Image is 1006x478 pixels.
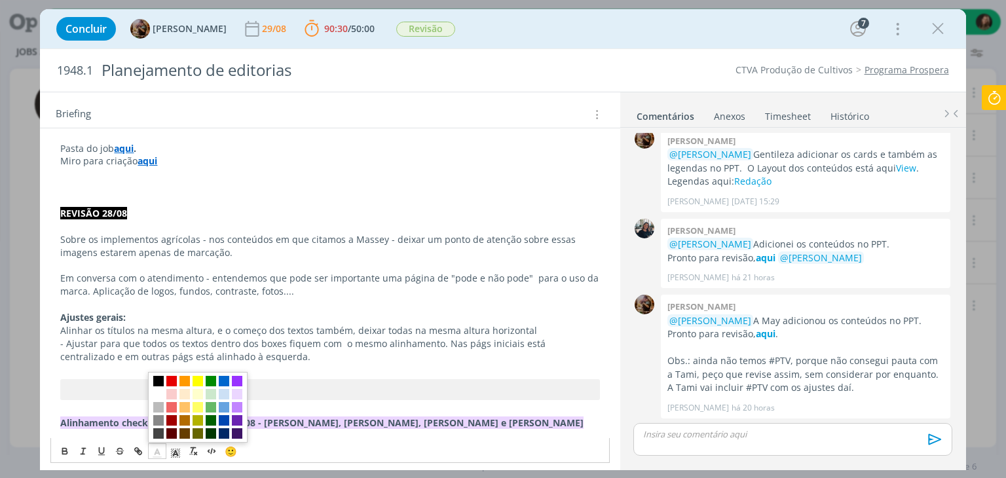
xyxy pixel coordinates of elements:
[667,225,736,236] b: [PERSON_NAME]
[848,18,868,39] button: 7
[301,18,378,39] button: 90:30/50:00
[134,142,136,155] strong: .
[714,110,745,123] div: Anexos
[57,64,93,78] span: 1948.1
[65,24,107,34] span: Concluir
[225,445,237,458] span: 🙂
[732,402,775,414] span: há 20 horas
[262,24,289,33] div: 29/08
[56,17,116,41] button: Concluir
[138,155,157,167] a: aqui
[130,19,150,39] img: A
[635,295,654,314] img: A
[667,272,729,284] p: [PERSON_NAME]
[60,207,127,219] strong: REVISÃO 28/08
[351,22,375,35] span: 50:00
[56,105,91,122] span: Briefing
[736,64,853,76] a: CTVA Produção de Cultivos
[130,19,227,39] button: A[PERSON_NAME]
[348,22,351,35] span: /
[764,104,811,123] a: Timesheet
[756,251,775,264] a: aqui
[732,196,779,208] span: [DATE] 15:29
[166,443,185,459] span: Cor de Fundo
[60,233,599,259] p: Sobre os implementos agrícolas - nos conteúdos em que citamos a Massey - deixar um ponto de atenç...
[40,9,965,470] div: dialog
[667,354,944,394] p: Obs.: ainda não temos #PTV, porque não consegui pauta com a Tami, peço que revise assim, sem cons...
[148,443,166,459] span: Cor do Texto
[865,64,949,76] a: Programa Prospera
[60,324,599,337] p: Alinhar os títulos na mesma altura, e o começo dos textos também, deixar todas na mesma altura ho...
[732,272,775,284] span: há 21 horas
[60,416,584,429] strong: Alinhamento check do planejamento 18/08 - [PERSON_NAME], [PERSON_NAME], [PERSON_NAME] e [PERSON_N...
[667,301,736,312] b: [PERSON_NAME]
[667,314,944,341] p: A May adicionou os conteúdos no PPT. Pronto para revisão, .
[667,251,944,265] p: Pronto para revisão,
[858,18,869,29] div: 7
[324,22,348,35] span: 90:30
[396,22,455,37] span: Revisão
[667,135,736,147] b: [PERSON_NAME]
[780,251,862,264] span: @[PERSON_NAME]
[635,219,654,238] img: M
[669,148,751,160] span: @[PERSON_NAME]
[96,54,572,86] div: Planejamento de editorias
[114,142,134,155] a: aqui
[221,443,240,459] button: 🙂
[60,311,126,323] strong: Ajustes gerais:
[60,155,599,168] p: Miro para criação
[830,104,870,123] a: Histórico
[667,148,944,188] p: Gentileza adicionar os cards e também as legendas no PPT. O Layout dos conteúdos está aqui . Lege...
[667,238,944,251] p: Adicionei os conteúdos no PPT.
[669,238,751,250] span: @[PERSON_NAME]
[667,196,729,208] p: [PERSON_NAME]
[635,129,654,149] img: A
[896,162,916,174] a: View
[734,175,772,187] a: Redação
[60,272,599,298] p: Em conversa com o atendimento - entendemos que pode ser importante uma página de "pode e não pode...
[153,24,227,33] span: [PERSON_NAME]
[396,21,456,37] button: Revisão
[60,142,599,155] p: Pasta do job
[60,337,599,363] p: - Ajustar para que todos os textos dentro dos boxes fiquem com o mesmo alinhamento. Nas págs inic...
[667,402,729,414] p: [PERSON_NAME]
[636,104,695,123] a: Comentários
[756,327,775,340] a: aqui
[669,314,751,327] span: @[PERSON_NAME]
